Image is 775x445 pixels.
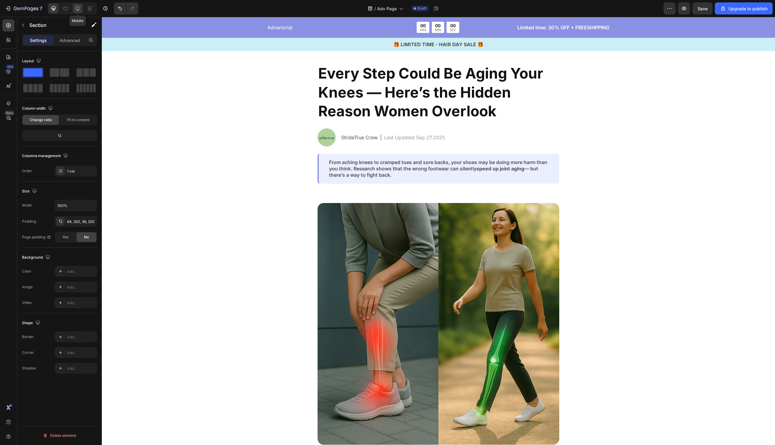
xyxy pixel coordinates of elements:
div: Width [22,203,32,208]
div: Delete element [43,432,76,439]
input: Auto [55,200,97,211]
div: 12 [23,131,96,140]
div: Image [22,284,33,290]
strong: speed up joint aging [375,149,422,155]
button: Upgrade to publish [715,2,773,15]
p: StrideTrue Crew [239,117,276,124]
img: gempages_584543196126643060-2a752d94-6532-469d-80df-1bbdb2c46f8b.png [216,186,457,428]
div: Size [22,187,38,195]
div: Corner [22,350,34,355]
div: Undo/Redo [114,2,138,15]
button: Save [693,2,712,15]
div: Add... [67,350,95,356]
span: Adv Page [377,5,397,12]
div: Add... [67,300,95,306]
div: Shape [22,319,41,327]
div: Background [22,253,51,262]
span: Change ratio [30,117,52,123]
div: Color [22,269,31,274]
span: / [374,5,376,12]
div: Add... [67,334,95,340]
p: | [278,117,280,124]
h2: Every Step Could Be Aging Your Knees — Here’s the Hidden Reason Women Overlook [216,47,457,104]
div: Padding [22,219,36,224]
iframe: Design area [102,17,775,445]
img: gempages_584543196126643060-df072b8e-5dcd-4e80-a56f-5145129897e1.png [216,111,234,130]
p: 7 [40,5,42,12]
div: Add... [67,269,95,274]
span: Yes [62,234,68,240]
span: Fit to content [67,117,89,123]
p: Settings [30,37,47,44]
div: Order [22,168,32,174]
div: Upgrade to publish [720,5,767,12]
div: Columns management [22,152,69,160]
button: 7 [2,2,45,15]
span: Draft [417,6,426,11]
p: From aching knees to cramped toes and sore backs, your shoes may be doing more harm than you thin... [227,142,447,161]
div: Add... [67,366,95,371]
p: Section [29,21,79,29]
p: Advanced [60,37,80,44]
div: 450 [6,64,15,69]
div: 1 col [67,169,95,174]
div: Layout [22,57,42,65]
div: Border [22,334,34,340]
div: Beta [5,111,15,115]
div: Video [22,300,32,305]
div: 64, 320, 36, 320 [67,219,95,224]
p: Last Updated Sep 27.2025 [282,117,343,124]
div: Add... [67,285,95,290]
span: Save [698,6,708,11]
div: Page padding [22,234,51,240]
div: Shadow [22,366,36,371]
div: Column width [22,105,54,113]
button: Delete element [22,431,97,440]
span: No [84,234,89,240]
